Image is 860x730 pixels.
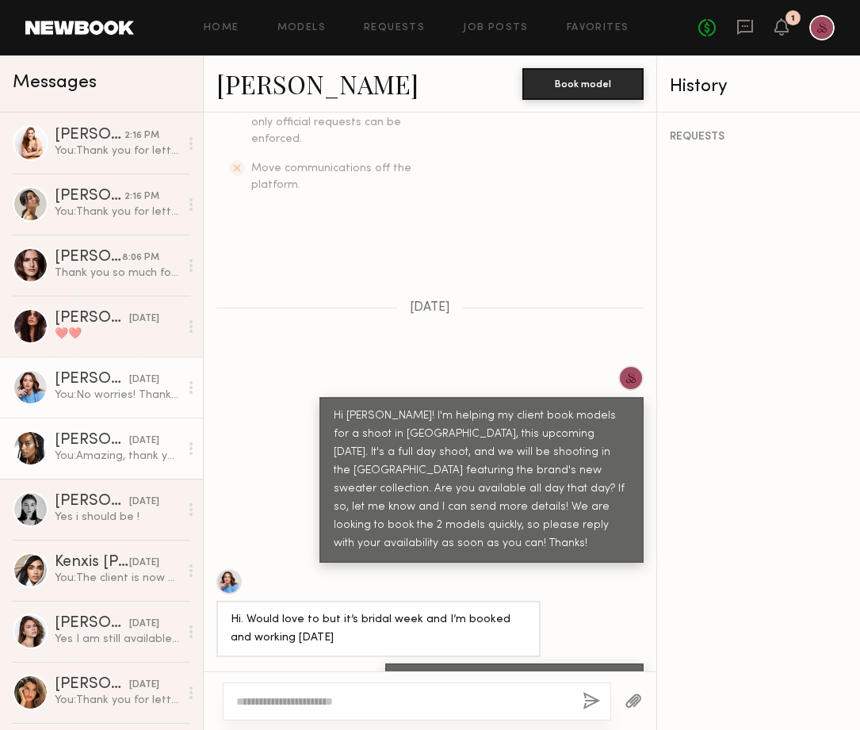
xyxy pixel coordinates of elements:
div: Hi. Would love to but it’s bridal week and I’m booked and working [DATE] [231,611,526,648]
span: Move communications off the platform. [251,163,411,190]
div: REQUESTS [670,132,847,143]
a: Book model [522,76,644,90]
div: [DATE] [129,495,159,510]
div: [PERSON_NAME] [55,250,122,266]
div: Hi [PERSON_NAME]! I'm helping my client book models for a shoot in [GEOGRAPHIC_DATA], this upcomi... [334,407,629,553]
div: [PERSON_NAME] [55,311,129,327]
div: You: The client is now pushing the shoot to [DATE][DATE]. Let me know if you're available that da... [55,571,179,586]
div: Yes I am still available! If there is any way to do an afternoon call time and stay later in the ... [55,632,179,647]
div: You: Amazing, thank you! I'll let the client know and get back to you! [55,449,179,464]
div: [PERSON_NAME] [55,677,129,693]
a: Home [204,23,239,33]
div: [PERSON_NAME] [55,616,129,632]
div: You: No worries! Thank you for letting me know! :) [55,388,179,403]
a: Requests [364,23,425,33]
div: Yes i should be ! [55,510,179,525]
a: Favorites [567,23,629,33]
span: [DATE] [410,301,450,315]
a: Job Posts [463,23,529,33]
div: You: Thank you for letting me know! [55,204,179,220]
div: [DATE] [129,617,159,632]
div: [PERSON_NAME] [55,433,129,449]
span: Messages [13,74,97,92]
a: Models [277,23,326,33]
div: Kenxis [PERSON_NAME] [55,555,129,571]
div: [DATE] [129,434,159,449]
div: [PERSON_NAME] [55,372,129,388]
button: Book model [522,68,644,100]
div: [PERSON_NAME] [55,128,124,143]
div: 2:16 PM [124,189,159,204]
div: [DATE] [129,311,159,327]
span: Expect verbal commitments to hold - only official requests can be enforced. [251,101,452,144]
div: [DATE] [129,556,159,571]
div: ❤️❤️ [55,327,179,342]
div: [PERSON_NAME] [55,189,124,204]
a: [PERSON_NAME] [216,67,419,101]
div: [DATE] [129,678,159,693]
div: [DATE] [129,373,159,388]
div: You: Thank you for letting me know! [55,143,179,159]
div: 2:16 PM [124,128,159,143]
div: [PERSON_NAME] [55,494,129,510]
div: 1 [791,14,795,23]
div: History [670,78,847,96]
div: Thank you so much for the quick communication ☺️ [55,266,179,281]
div: You: Thank you for letting us know! We will keep you in mind for future shoots. Fly safe! [55,693,179,708]
div: 8:06 PM [122,250,159,266]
